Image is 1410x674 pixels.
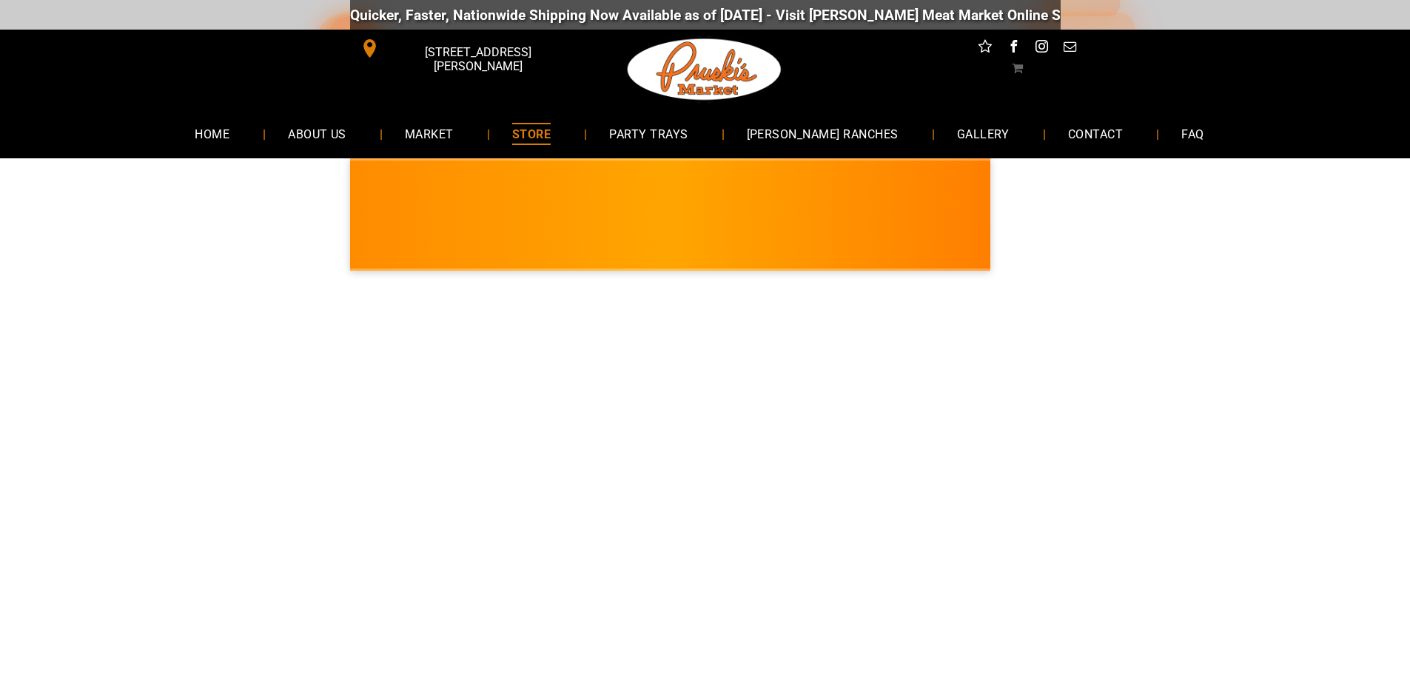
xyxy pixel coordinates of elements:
[915,225,1206,249] span: [PERSON_NAME] MARKET
[172,114,252,153] a: HOME
[1047,7,1191,24] a: [DOMAIN_NAME][URL]
[382,38,573,81] span: [STREET_ADDRESS][PERSON_NAME]
[490,114,573,153] a: STORE
[1046,114,1145,153] a: CONTACT
[625,30,785,109] img: Pruski-s+Market+HQ+Logo2-1920w.png
[266,114,369,153] a: ABOUT US
[1159,114,1226,153] a: FAQ
[587,114,710,153] a: PARTY TRAYS
[1004,37,1023,60] a: facebook
[976,37,995,60] a: Social network
[383,114,476,153] a: MARKET
[935,114,1032,153] a: GALLERY
[295,7,1191,24] div: Quicker, Faster, Nationwide Shipping Now Available as of [DATE] - Visit [PERSON_NAME] Meat Market...
[1032,37,1051,60] a: instagram
[725,114,921,153] a: [PERSON_NAME] RANCHES
[350,37,577,60] a: [STREET_ADDRESS][PERSON_NAME]
[1060,37,1079,60] a: email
